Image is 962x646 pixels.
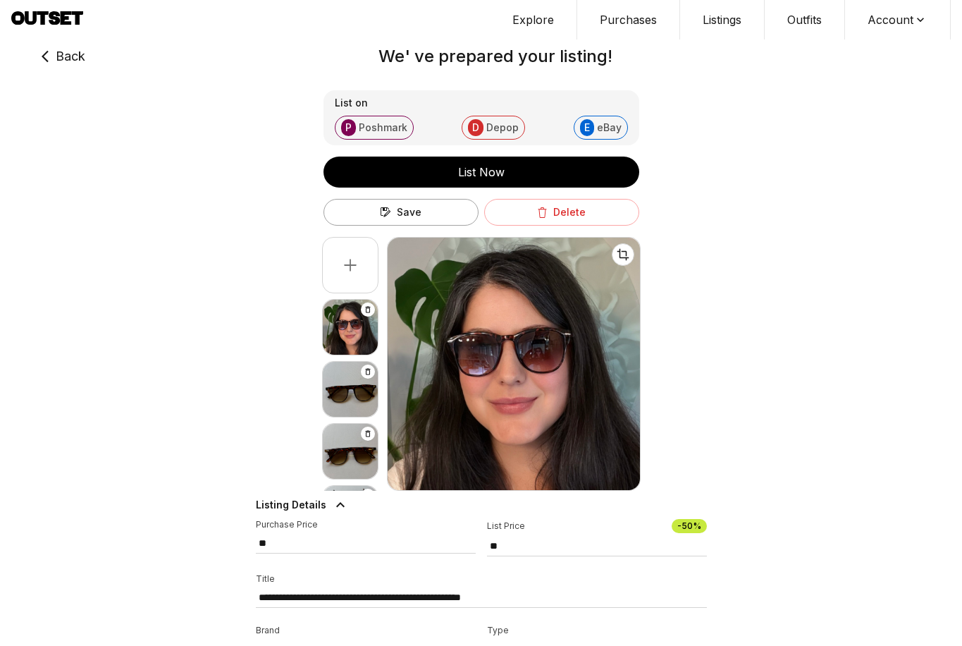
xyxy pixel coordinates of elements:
[256,491,707,519] button: Listing Details
[359,121,407,135] span: Poshmark
[256,625,476,636] p: Brand
[323,157,639,188] button: List Now
[580,119,594,136] span: E
[487,625,707,636] p: Type
[56,47,85,66] span: Back
[597,121,622,135] span: eBay
[553,205,586,219] span: Delete
[486,121,519,135] span: Depop
[361,489,375,503] button: Delete image
[361,365,375,379] button: Delete image
[256,519,476,530] p: Purchase Price
[323,164,639,181] div: List Now
[256,573,707,585] p: Title
[484,199,639,226] button: Delete
[487,520,525,532] p: List Price
[361,427,375,441] button: Delete image
[468,119,483,136] span: D
[341,119,356,136] span: P
[388,238,640,490] img: Main Product Image
[335,96,368,110] span: List on
[672,519,707,533] span: -50 %
[30,39,85,73] button: Back
[58,45,932,68] h2: We' ve prepared your listing!
[256,498,326,512] span: Listing Details
[397,205,421,219] span: Save
[323,199,479,226] button: Save
[361,303,375,317] button: Delete image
